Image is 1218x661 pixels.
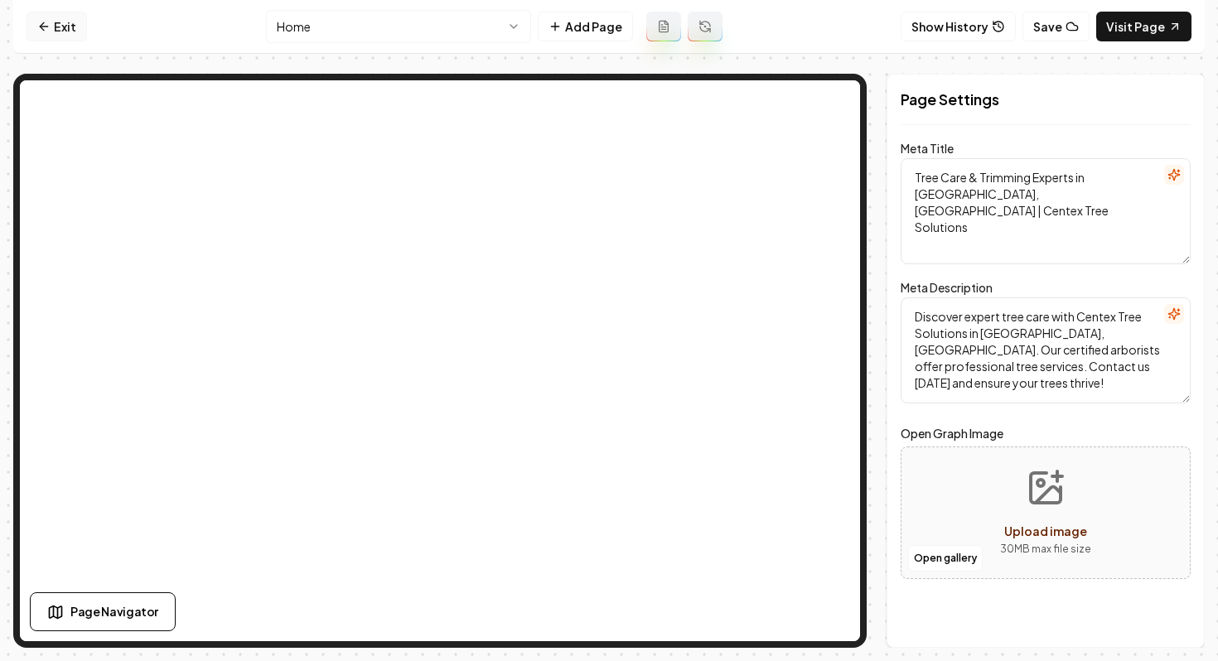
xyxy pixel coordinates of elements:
button: Regenerate page [688,12,723,41]
p: 30 MB max file size [1000,541,1091,557]
button: Add Page [538,12,633,41]
button: Open gallery [908,545,983,572]
label: Open Graph Image [901,423,1191,443]
h2: Page Settings [901,88,1191,111]
span: Upload image [1004,523,1087,538]
button: Page Navigator [30,592,176,631]
button: Show History [901,12,1016,41]
label: Meta Title [901,141,954,156]
button: Upload image [987,455,1104,571]
span: Page Navigator [70,603,158,620]
button: Add admin page prompt [646,12,681,41]
a: Exit [27,12,87,41]
button: Save [1022,12,1090,41]
label: Meta Description [901,280,993,295]
a: Visit Page [1096,12,1191,41]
